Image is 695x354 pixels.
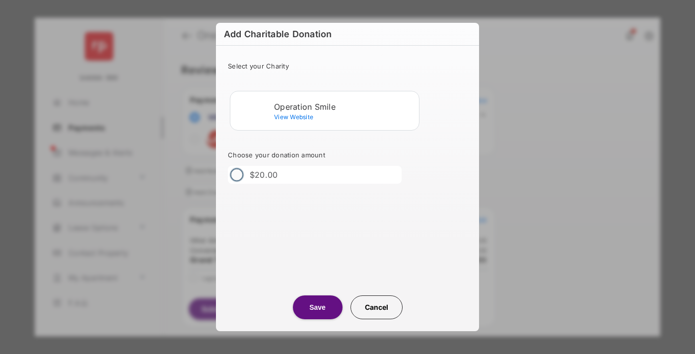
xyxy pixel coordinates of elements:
label: $20.00 [250,170,278,180]
button: Cancel [350,295,403,319]
span: View Website [274,113,313,121]
h6: Add Charitable Donation [216,23,479,46]
button: Save [293,295,343,319]
span: Select your Charity [228,62,289,70]
span: Choose your donation amount [228,151,325,159]
div: Operation Smile [274,102,415,111]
